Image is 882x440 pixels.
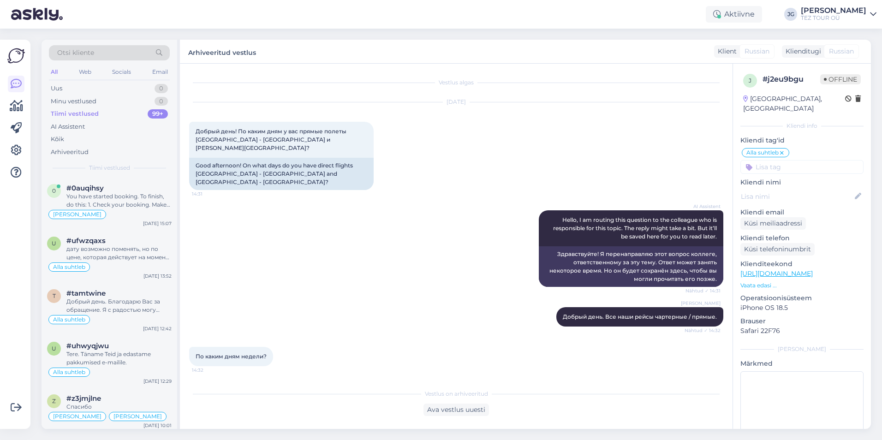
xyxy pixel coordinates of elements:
span: Alla suhtleb [53,369,85,375]
div: All [49,66,60,78]
div: [GEOGRAPHIC_DATA], [GEOGRAPHIC_DATA] [743,94,845,113]
div: Aktiivne [706,6,762,23]
span: t [53,292,56,299]
p: Kliendi email [740,208,864,217]
div: Web [77,66,93,78]
p: Märkmed [740,359,864,369]
div: 0 [155,97,168,106]
span: 0 [52,187,56,194]
div: Klienditugi [782,47,821,56]
span: [PERSON_NAME] [681,300,721,307]
a: [URL][DOMAIN_NAME] [740,269,813,278]
span: #uhwyqjwu [66,342,109,350]
span: #tamtwine [66,289,106,297]
span: Russian [829,47,854,56]
span: Tiimi vestlused [89,164,130,172]
img: Askly Logo [7,47,25,65]
span: [PERSON_NAME] [53,212,101,217]
p: Safari 22F76 [740,326,864,336]
div: Socials [110,66,133,78]
div: [DATE] 15:07 [143,220,172,227]
input: Lisa tag [740,160,864,174]
div: Kliendi info [740,122,864,130]
div: AI Assistent [51,122,85,131]
span: По каким дням недели? [196,353,267,360]
div: [DATE] 12:29 [143,378,172,385]
div: [PERSON_NAME] [740,345,864,353]
span: #0auqihsy [66,184,104,192]
div: Email [150,66,170,78]
span: #z3jmjlne [66,394,101,403]
span: 14:31 [192,190,226,197]
div: Arhiveeritud [51,148,89,157]
div: [DATE] 13:52 [143,273,172,279]
p: Operatsioonisüsteem [740,293,864,303]
div: Добрый день. Благодарю Вас за обращение. Я с радостью могу оставить запрос на листе ожидания и оф... [66,297,172,314]
span: [PERSON_NAME] [113,414,162,419]
div: # j2eu9bgu [763,74,820,85]
label: Arhiveeritud vestlus [188,45,256,58]
div: дату возможно поменять, но по цене, которая действует на момент изменения [66,245,172,262]
div: You have started booking. To finish, do this: 1. Check your booking. Make sure travel dates, numb... [66,192,172,209]
div: Good afternoon! On what days do you have direct flights [GEOGRAPHIC_DATA] - [GEOGRAPHIC_DATA] and... [189,158,374,190]
div: [DATE] 12:42 [143,325,172,332]
div: JG [784,8,797,21]
div: Küsi telefoninumbrit [740,243,815,256]
span: #ufwzqaxs [66,237,106,245]
div: Klient [714,47,737,56]
a: [PERSON_NAME]TEZ TOUR OÜ [801,7,876,22]
div: TEZ TOUR OÜ [801,14,866,22]
span: u [52,345,56,352]
div: [PERSON_NAME] [801,7,866,14]
div: [DATE] [189,98,723,106]
span: Nähtud ✓ 14:31 [685,287,721,294]
span: Vestlus on arhiveeritud [425,390,488,398]
span: Hello, I am routing this question to the colleague who is responsible for this topic. The reply m... [553,216,718,240]
div: Uus [51,84,62,93]
span: z [52,398,56,404]
span: Offline [820,74,861,84]
p: Brauser [740,316,864,326]
div: Minu vestlused [51,97,96,106]
span: AI Assistent [686,203,721,210]
p: Vaata edasi ... [740,281,864,290]
span: [PERSON_NAME] [53,414,101,419]
input: Lisa nimi [741,191,853,202]
span: j [749,77,751,84]
div: Kõik [51,135,64,144]
p: Klienditeekond [740,259,864,269]
span: Alla suhtleb [746,150,779,155]
p: Kliendi nimi [740,178,864,187]
span: Alla suhtleb [53,317,85,322]
p: Kliendi telefon [740,233,864,243]
p: iPhone OS 18.5 [740,303,864,313]
div: Vestlus algas [189,78,723,87]
div: [DATE] 10:01 [143,422,172,429]
span: Добрый день. Все наши рейсы чартерные / прямые. [563,313,717,320]
p: Kliendi tag'id [740,136,864,145]
div: Здравствуйте! Я перенаправляю этот вопрос коллеге, ответственному за эту тему. Ответ может занять... [539,246,723,287]
div: 99+ [148,109,168,119]
span: Nähtud ✓ 14:32 [685,327,721,334]
div: Ava vestlus uuesti [423,404,489,416]
span: Alla suhtleb [53,264,85,270]
div: Küsi meiliaadressi [740,217,806,230]
div: Спасибо [66,403,172,411]
span: Russian [745,47,769,56]
div: Tere. Täname Teid ja edastame pakkumised e-mailile. [66,350,172,367]
div: Tiimi vestlused [51,109,99,119]
span: Добрый день! По каким дням у вас прямые полеты [GEOGRAPHIC_DATA] - [GEOGRAPHIC_DATA] и [PERSON_NA... [196,128,348,151]
span: 14:32 [192,367,226,374]
span: u [52,240,56,247]
span: Otsi kliente [57,48,94,58]
div: 0 [155,84,168,93]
